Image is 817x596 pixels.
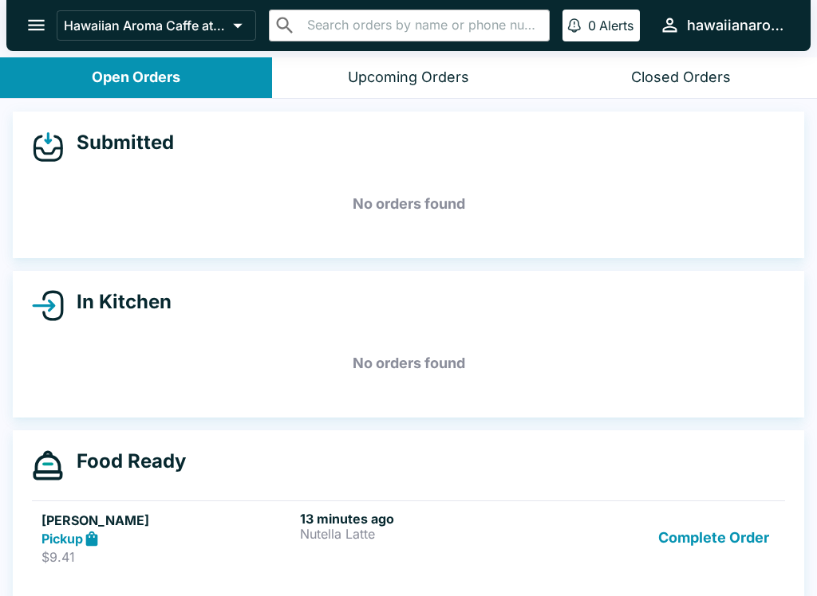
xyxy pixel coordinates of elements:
[92,69,180,87] div: Open Orders
[348,69,469,87] div: Upcoming Orders
[41,549,294,565] p: $9.41
[41,531,83,547] strong: Pickup
[64,18,227,33] p: Hawaiian Aroma Caffe at [GEOGRAPHIC_DATA]
[300,527,552,541] p: Nutella Latte
[64,449,186,473] h4: Food Ready
[57,10,256,41] button: Hawaiian Aroma Caffe at [GEOGRAPHIC_DATA]
[302,14,543,37] input: Search orders by name or phone number
[652,511,776,566] button: Complete Order
[599,18,633,33] p: Alerts
[32,500,785,575] a: [PERSON_NAME]Pickup$9.4113 minutes agoNutella LatteComplete Order
[300,511,552,527] h6: 13 minutes ago
[32,335,785,392] h5: No orders found
[64,290,172,314] h4: In Kitchen
[32,175,785,233] h5: No orders found
[653,8,791,42] button: hawaiianaromacaffewalls
[588,18,596,33] p: 0
[41,511,294,530] h5: [PERSON_NAME]
[16,5,57,45] button: open drawer
[631,69,731,87] div: Closed Orders
[687,16,785,35] div: hawaiianaromacaffewalls
[64,131,174,155] h4: Submitted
